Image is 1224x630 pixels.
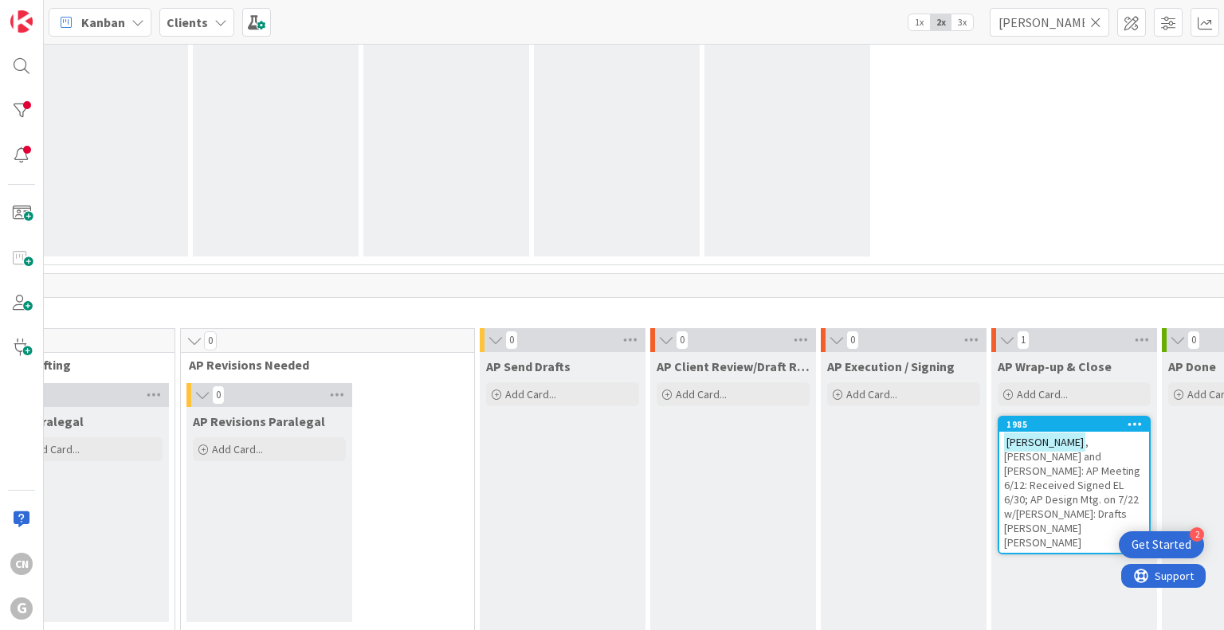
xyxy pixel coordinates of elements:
span: AP Wrap-up & Close [998,358,1112,374]
img: Visit kanbanzone.com [10,10,33,33]
span: AP Done [1168,358,1216,374]
div: Get Started [1132,537,1191,553]
div: G [10,597,33,620]
span: Kanban [81,13,125,32]
span: AP Execution / Signing [827,358,955,374]
span: Support [33,2,73,22]
span: 0 [846,331,859,350]
span: , [PERSON_NAME] and [PERSON_NAME]: AP Meeting 6/12: Received Signed EL 6/30; AP Design Mtg. on 7/... [1004,435,1140,550]
div: 1985[PERSON_NAME], [PERSON_NAME] and [PERSON_NAME]: AP Meeting 6/12: Received Signed EL 6/30; AP ... [999,417,1149,553]
span: Add Card... [1017,387,1068,401]
div: 1985 [999,417,1149,432]
span: 0 [676,331,688,350]
span: AP Revisions Paralegal [193,413,325,429]
span: AP Revisions Needed [189,357,454,373]
span: Add Card... [676,387,727,401]
input: Quick Filter... [990,8,1109,37]
a: 1985[PERSON_NAME], [PERSON_NAME] and [PERSON_NAME]: AP Meeting 6/12: Received Signed EL 6/30; AP ... [998,416,1151,554]
span: 0 [212,385,225,405]
span: AP Paralegal [10,413,84,429]
span: 2x [930,14,951,30]
div: 2 [1190,527,1204,542]
span: Add Card... [212,442,263,456]
span: AP Send Drafts [486,358,571,374]
span: 0 [204,331,217,350]
span: 0 [505,331,518,350]
span: AP Drafting [6,357,155,373]
b: Clients [167,14,208,30]
span: Add Card... [505,387,556,401]
mark: [PERSON_NAME] [1004,432,1085,451]
span: Add Card... [29,442,80,456]
span: 0 [1187,331,1200,350]
div: CN [10,553,33,575]
div: Open Get Started checklist, remaining modules: 2 [1119,531,1204,558]
span: 1x [908,14,930,30]
span: 1 [1017,331,1030,350]
span: AP Client Review/Draft Review Meeting [657,358,810,374]
span: 3x [951,14,973,30]
span: Add Card... [846,387,897,401]
div: 1985 [1006,419,1149,430]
